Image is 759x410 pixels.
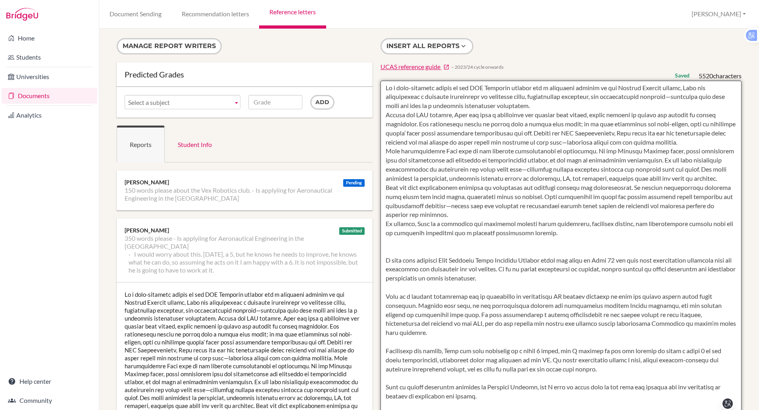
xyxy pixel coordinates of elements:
a: Home [2,30,97,46]
div: [PERSON_NAME] [125,178,365,186]
div: Predicted Grades [125,70,365,78]
li: I would worry about this. [DATE], a 5, but he knows he needs to improve, he knows what he can do,... [129,250,365,274]
input: Grade [248,95,302,109]
a: Analytics [2,107,97,123]
a: Students [2,49,97,65]
button: [PERSON_NAME] [688,7,749,21]
div: characters [699,72,742,81]
span: − 2023/24 cycle onwards [451,64,503,70]
input: Add [310,95,334,110]
li: 150 words please about the Vex Robotics club. - Is applyiing for Aeronautical Engineering in the ... [125,186,365,202]
a: Student Info [165,126,225,162]
a: Help center [2,373,97,389]
button: Insert all reports [380,38,473,54]
div: Pending [343,179,365,187]
span: UCAS reference guide [380,63,440,70]
a: Reports [117,126,165,162]
button: Manage report writers [117,38,222,54]
li: 350 words please - Is applyiing for Aeronautical Engineering in the [GEOGRAPHIC_DATA] [125,234,365,250]
a: UCAS reference guide [380,62,450,72]
a: Documents [2,88,97,104]
span: Select a subject [128,95,230,110]
a: Community [2,393,97,408]
img: Bridge-U [6,8,38,21]
div: Submitted [339,227,365,235]
div: [PERSON_NAME] [125,226,365,234]
a: Universities [2,69,97,85]
span: 5520 [699,72,713,79]
div: Saved [675,72,690,79]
